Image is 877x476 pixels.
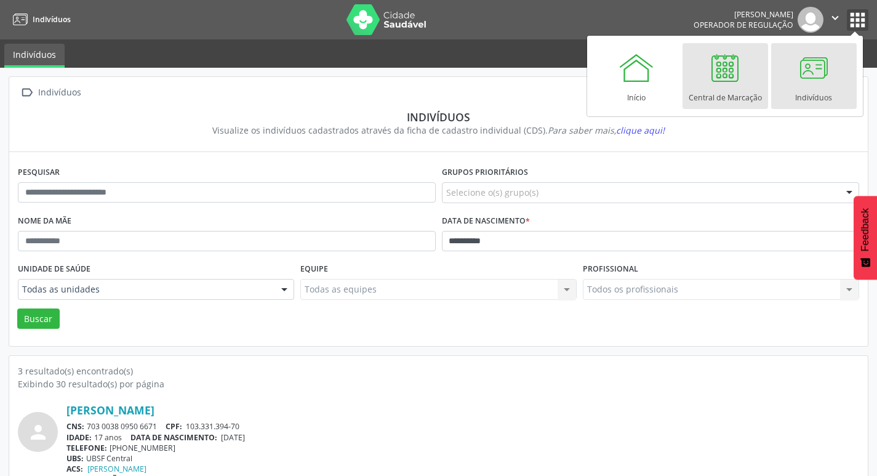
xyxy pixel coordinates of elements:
div: Exibindo 30 resultado(s) por página [18,377,859,390]
div: Visualize os indivíduos cadastrados através da ficha de cadastro individual (CDS). [26,124,851,137]
span: DATA DE NASCIMENTO: [130,432,217,443]
i:  [828,11,842,25]
span: 103.331.394-70 [186,421,239,432]
a: [PERSON_NAME] [87,464,146,474]
span: CPF: [166,421,182,432]
i:  [18,84,36,102]
div: 3 resultado(s) encontrado(s) [18,365,859,377]
span: TELEFONE: [66,443,107,453]
label: Profissional [583,260,638,279]
span: ACS: [66,464,83,474]
a: Indivíduos [4,44,65,68]
span: Operador de regulação [694,20,793,30]
span: clique aqui! [616,124,665,136]
span: Todas as unidades [22,283,269,296]
label: Nome da mãe [18,212,71,231]
a: Início [594,43,679,109]
button:  [823,7,847,33]
button: apps [847,9,868,31]
a: [PERSON_NAME] [66,403,154,417]
span: Feedback [860,208,871,251]
span: IDADE: [66,432,92,443]
div: UBSF Central [66,453,859,464]
div: 17 anos [66,432,859,443]
div: [PHONE_NUMBER] [66,443,859,453]
button: Buscar [17,309,60,329]
span: CNS: [66,421,84,432]
label: Pesquisar [18,163,60,182]
i: Para saber mais, [548,124,665,136]
div: 703 0038 0950 6671 [66,421,859,432]
img: img [798,7,823,33]
div: Indivíduos [26,110,851,124]
a: Indivíduos [771,43,857,109]
a: Indivíduos [9,9,71,30]
span: Selecione o(s) grupo(s) [446,186,539,199]
label: Equipe [300,260,328,279]
span: [DATE] [221,432,245,443]
label: Unidade de saúde [18,260,90,279]
span: UBS: [66,453,84,464]
div: [PERSON_NAME] [694,9,793,20]
label: Grupos prioritários [442,163,528,182]
a: Central de Marcação [683,43,768,109]
button: Feedback - Mostrar pesquisa [854,196,877,280]
a:  Indivíduos [18,84,83,102]
div: Indivíduos [36,84,83,102]
span: Indivíduos [33,14,71,25]
label: Data de nascimento [442,212,530,231]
